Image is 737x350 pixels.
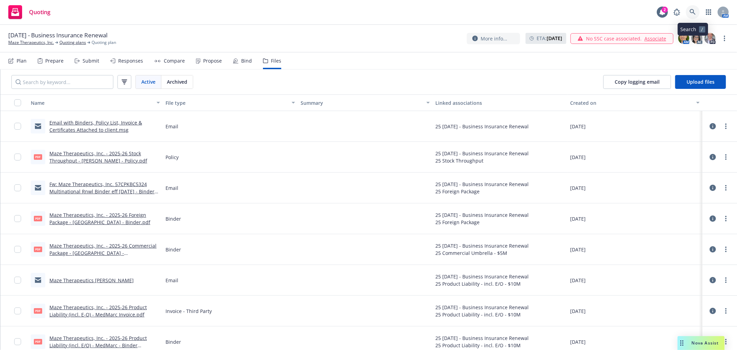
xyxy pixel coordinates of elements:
[435,219,529,226] div: 25 Foreign Package
[568,94,702,111] button: Created on
[722,307,730,315] a: more
[167,78,187,85] span: Archived
[435,99,565,107] div: Linked associations
[166,99,287,107] div: File type
[686,5,700,19] a: Search
[433,94,567,111] button: Linked associations
[670,5,684,19] a: Report a Bug
[8,39,54,46] a: Maze Therapeutics, Inc.
[298,94,433,111] button: Summary
[722,122,730,130] a: more
[570,277,586,284] span: [DATE]
[722,153,730,161] a: more
[570,307,586,315] span: [DATE]
[687,79,715,85] span: Upload files
[49,181,154,202] a: Fw: Maze Therapeutics, Inc. 57CPKBC5324 Multinational Rnwl Binder eff [DATE] - Binder Received
[435,342,529,349] div: 25 Product Liability - incl. E/O - $10M
[49,277,134,284] a: Maze Therapeutics [PERSON_NAME]
[675,75,726,89] button: Upload files
[14,215,21,222] input: Toggle Row Selected
[570,99,692,107] div: Created on
[31,99,152,107] div: Name
[271,58,281,64] div: Files
[570,154,586,161] span: [DATE]
[49,119,142,133] a: Email with Binders, Policy List, Invoice & Certificates Attached to client.msg
[691,33,702,44] img: photo
[702,5,716,19] a: Switch app
[547,35,562,42] strong: [DATE]
[435,211,529,219] div: 25 [DATE] - Business Insurance Renewal
[118,58,143,64] div: Responses
[435,157,529,164] div: 25 Stock Throughput
[166,184,178,192] span: Email
[14,307,21,314] input: Toggle Row Selected
[166,246,181,253] span: Binder
[29,9,50,15] span: Quoting
[678,33,689,44] img: photo
[166,123,178,130] span: Email
[14,338,21,345] input: Toggle Row Selected
[678,336,725,350] button: Nova Assist
[722,276,730,284] a: more
[603,75,671,89] button: Copy logging email
[722,184,730,192] a: more
[166,307,212,315] span: Invoice - Third Party
[435,304,529,311] div: 25 [DATE] - Business Insurance Renewal
[435,249,529,257] div: 25 Commercial Umbrella - $5M
[662,7,668,13] div: 2
[615,79,660,85] span: Copy logging email
[14,123,21,130] input: Toggle Row Selected
[49,242,157,264] a: Maze Therapeutics, Inc. - 2025-26 Commercial Package - [GEOGRAPHIC_DATA] - [GEOGRAPHIC_DATA]pdf
[435,123,529,130] div: 25 [DATE] - Business Insurance Renewal
[537,35,562,42] span: ETA :
[28,94,163,111] button: Name
[49,212,150,225] a: Maze Therapeutics, Inc. - 2025-26 Foreign Package - [GEOGRAPHIC_DATA] - Binder.pdf
[11,75,113,89] input: Search by keyword...
[720,34,729,43] a: more
[83,58,99,64] div: Submit
[34,154,42,159] span: pdf
[644,35,666,42] a: Associate
[705,33,716,44] img: photo
[59,39,86,46] a: Quoting plans
[14,184,21,191] input: Toggle Row Selected
[586,35,642,42] span: No SSC case associated.
[435,311,529,318] div: 25 Product Liability - incl. E/O - $10M
[34,247,42,252] span: pdf
[435,242,529,249] div: 25 [DATE] - Business Insurance Renewal
[14,246,21,253] input: Toggle Row Selected
[14,154,21,160] input: Toggle Row Selected
[435,150,529,157] div: 25 [DATE] - Business Insurance Renewal
[722,214,730,223] a: more
[678,336,686,350] div: Drag to move
[203,58,222,64] div: Propose
[241,58,252,64] div: Bind
[166,215,181,222] span: Binder
[570,184,586,192] span: [DATE]
[435,181,529,188] div: 25 [DATE] - Business Insurance Renewal
[481,35,507,42] span: More info...
[570,246,586,253] span: [DATE]
[722,338,730,346] a: more
[92,39,116,46] span: Quoting plan
[163,94,297,111] button: File type
[166,277,178,284] span: Email
[166,338,181,346] span: Binder
[570,123,586,130] span: [DATE]
[435,273,529,280] div: 25 [DATE] - Business Insurance Renewal
[8,31,107,39] span: [DATE] - Business Insurance Renewal
[34,308,42,313] span: pdf
[17,58,27,64] div: Plan
[6,2,53,22] a: Quoting
[45,58,64,64] div: Prepare
[49,304,147,318] a: Maze Therapeutics, Inc. - 2025-26 Product Liability (incl. E-O) - MedMarc Invoice.pdf
[14,99,21,106] input: Select all
[166,154,179,161] span: Policy
[435,280,529,287] div: 25 Product Liability - incl. E/O - $10M
[435,334,529,342] div: 25 [DATE] - Business Insurance Renewal
[301,99,422,107] div: Summary
[49,150,147,164] a: Maze Therapeutics, Inc. - 2025-26 Stock Throughput - [PERSON_NAME] - Policy.pdf
[467,33,520,44] button: More info...
[14,277,21,284] input: Toggle Row Selected
[435,188,529,195] div: 25 Foreign Package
